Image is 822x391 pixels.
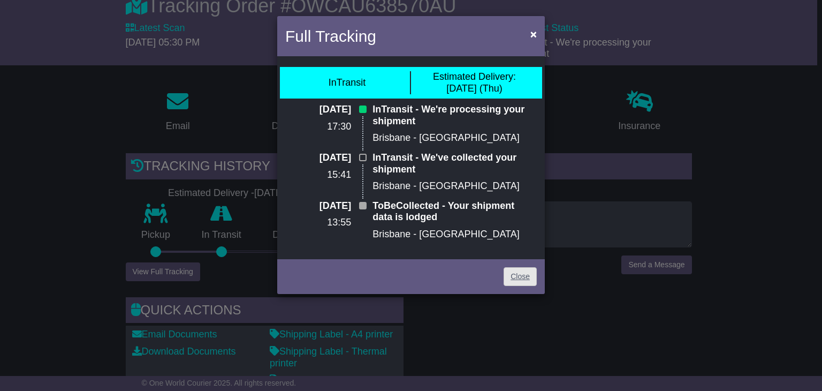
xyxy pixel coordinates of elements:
div: [DATE] (Thu) [433,71,516,94]
p: InTransit - We've collected your shipment [372,152,537,175]
p: InTransit - We're processing your shipment [372,104,537,127]
p: 15:41 [285,169,351,181]
span: × [530,28,537,40]
p: [DATE] [285,200,351,212]
p: 13:55 [285,217,351,229]
p: Brisbane - [GEOGRAPHIC_DATA] [372,229,537,240]
p: Brisbane - [GEOGRAPHIC_DATA] [372,181,537,192]
p: ToBeCollected - Your shipment data is lodged [372,200,537,223]
button: Close [525,23,542,45]
p: Brisbane - [GEOGRAPHIC_DATA] [372,132,537,144]
a: Close [504,267,537,286]
p: 17:30 [285,121,351,133]
div: InTransit [329,77,366,89]
p: [DATE] [285,104,351,116]
p: [DATE] [285,152,351,164]
h4: Full Tracking [285,24,376,48]
span: Estimated Delivery: [433,71,516,82]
